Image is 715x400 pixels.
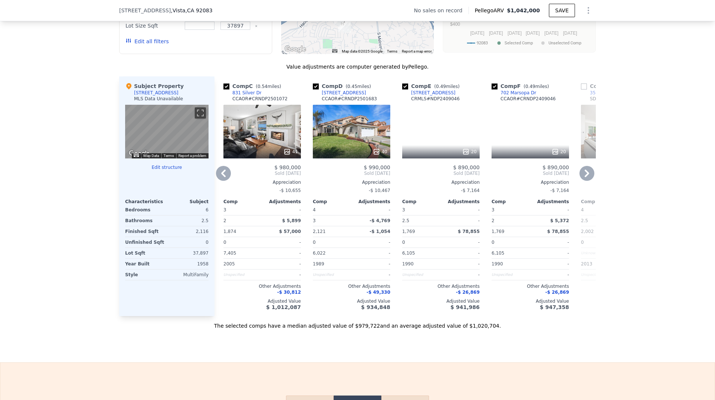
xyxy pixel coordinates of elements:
[171,7,213,14] span: , Vista
[563,31,577,36] text: [DATE]
[279,229,301,234] span: $ 57,000
[545,290,569,295] span: -$ 26,869
[581,179,658,185] div: Appreciation
[442,270,480,280] div: -
[232,90,261,96] div: 831 Silver Dr
[581,215,618,226] div: 2.5
[590,90,621,96] div: 359 Cobalt Dr
[532,237,569,248] div: -
[402,215,439,226] div: 2.5
[550,188,569,193] span: -$ 7,164
[264,259,301,269] div: -
[521,84,552,89] span: ( miles)
[369,188,390,193] span: -$ 10,467
[119,63,596,70] div: Value adjustments are computer generated by Pellego .
[530,199,569,205] div: Adjustments
[544,31,559,36] text: [DATE]
[223,199,262,205] div: Comp
[313,259,350,269] div: 1989
[168,259,209,269] div: 1958
[581,207,584,212] span: 4
[134,90,178,96] div: [STREET_ADDRESS]
[581,82,642,90] div: Comp G
[223,251,236,256] span: 7,405
[458,229,480,234] span: $ 78,855
[373,148,387,155] div: 40
[195,107,206,119] button: Toggle fullscreen view
[492,90,536,96] a: 702 Marsopa Dr
[313,298,390,304] div: Adjusted Value
[274,164,301,170] span: $ 980,000
[313,90,366,96] a: [STREET_ADDRESS]
[492,82,552,90] div: Comp F
[402,207,405,212] span: 3
[168,237,209,248] div: 0
[492,179,569,185] div: Appreciation
[255,25,258,28] button: Clear
[492,259,529,269] div: 1990
[414,7,468,14] div: No sales on record
[134,154,139,157] button: Keyboard shortcuts
[223,82,284,90] div: Comp C
[402,90,455,96] a: [STREET_ADDRESS]
[313,215,350,226] div: 3
[343,84,374,89] span: ( miles)
[127,149,152,158] img: Google
[442,248,480,258] div: -
[540,304,569,310] span: $ 947,358
[257,84,267,89] span: 0.54
[223,179,301,185] div: Appreciation
[581,298,658,304] div: Adjusted Value
[492,240,495,245] span: 0
[125,237,165,248] div: Unfinished Sqft
[500,90,536,96] div: 702 Marsopa Dr
[442,205,480,215] div: -
[223,170,301,176] span: Sold [DATE]
[342,49,382,53] span: Map data ©2025 Google
[125,105,209,158] div: Street View
[313,207,316,212] span: 4
[500,96,556,102] div: CCAOR # CRNDP2409046
[442,259,480,269] div: -
[507,7,540,13] span: $1,042,000
[264,248,301,258] div: -
[453,164,480,170] span: $ 890,000
[313,229,325,234] span: 2,121
[313,270,350,280] div: Unspecified
[353,205,390,215] div: -
[581,283,658,289] div: Other Adjustments
[332,49,337,53] button: Keyboard shortcuts
[581,240,584,245] span: 0
[492,251,504,256] span: 6,105
[168,205,209,215] div: 6
[525,84,536,89] span: 0.49
[253,84,284,89] span: ( miles)
[168,226,209,237] div: 2,116
[125,226,165,237] div: Finished Sqft
[581,90,621,96] a: 359 Cobalt Dr
[163,154,174,158] a: Terms
[366,290,390,295] span: -$ 49,330
[223,283,301,289] div: Other Adjustments
[353,237,390,248] div: -
[361,304,390,310] span: $ 934,848
[581,248,618,258] div: Unknown
[508,31,522,36] text: [DATE]
[461,188,480,193] span: -$ 7,164
[581,3,596,18] button: Show Options
[505,41,533,45] text: Selected Comp
[442,215,480,226] div: -
[549,4,575,17] button: SAVE
[125,38,169,45] button: Edit all filters
[526,31,540,36] text: [DATE]
[125,164,209,170] button: Edit structure
[431,84,463,89] span: ( miles)
[168,215,209,226] div: 2.5
[492,207,495,212] span: 3
[532,259,569,269] div: -
[264,270,301,280] div: -
[492,229,504,234] span: 1,769
[532,205,569,215] div: -
[489,31,503,36] text: [DATE]
[581,270,618,280] div: Unspecified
